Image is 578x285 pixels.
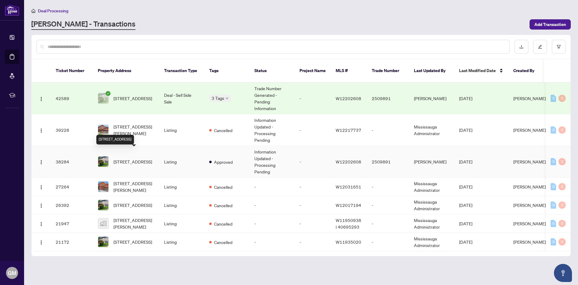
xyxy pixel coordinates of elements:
[367,178,409,196] td: -
[98,93,108,103] img: thumbnail-img
[367,114,409,146] td: -
[295,233,331,251] td: -
[98,237,108,247] img: thumbnail-img
[250,178,295,196] td: -
[39,97,44,101] img: Logo
[533,40,547,54] button: edit
[39,160,44,165] img: Logo
[558,183,566,190] div: 0
[331,59,367,83] th: MLS #
[409,196,454,214] td: Mississauga Administrator
[214,127,232,134] span: Cancelled
[409,114,454,146] td: Mississauga Administrator
[551,201,556,209] div: 0
[336,127,361,133] span: W12217737
[51,196,93,214] td: 26392
[519,45,524,49] span: download
[551,126,556,134] div: 0
[51,59,93,83] th: Ticket Number
[214,159,233,165] span: Approved
[36,182,46,192] button: Logo
[250,196,295,214] td: -
[39,222,44,226] img: Logo
[367,59,409,83] th: Trade Number
[552,40,566,54] button: filter
[214,202,232,209] span: Cancelled
[113,95,152,102] span: [STREET_ADDRESS]
[31,19,135,30] a: [PERSON_NAME] - Transactions
[159,178,204,196] td: Listing
[36,157,46,166] button: Logo
[558,158,566,165] div: 0
[214,239,232,245] span: Cancelled
[39,128,44,133] img: Logo
[409,178,454,196] td: Mississauga Administrator
[98,182,108,192] img: thumbnail-img
[5,5,19,16] img: logo
[212,95,224,102] span: 3 Tags
[513,239,546,245] span: [PERSON_NAME]
[51,146,93,178] td: 38284
[295,114,331,146] td: -
[98,125,108,135] img: thumbnail-img
[113,158,152,165] span: [STREET_ADDRESS]
[159,146,204,178] td: Listing
[513,96,546,101] span: [PERSON_NAME]
[51,114,93,146] td: 39228
[513,221,546,226] span: [PERSON_NAME]
[250,233,295,251] td: -
[551,183,556,190] div: 0
[508,59,545,83] th: Created By
[295,214,331,233] td: -
[558,201,566,209] div: 0
[459,239,472,245] span: [DATE]
[367,214,409,233] td: -
[106,91,110,96] span: check-circle
[113,217,154,230] span: [STREET_ADDRESS][PERSON_NAME]
[113,239,152,245] span: [STREET_ADDRESS]
[98,200,108,210] img: thumbnail-img
[336,159,361,164] span: W12202608
[459,127,472,133] span: [DATE]
[514,40,528,54] button: download
[534,20,566,29] span: Add Transaction
[159,59,204,83] th: Transaction Type
[551,158,556,165] div: 0
[295,83,331,114] td: -
[295,196,331,214] td: -
[225,97,228,100] span: down
[36,93,46,103] button: Logo
[538,45,542,49] span: edit
[367,196,409,214] td: -
[459,202,472,208] span: [DATE]
[336,202,361,208] span: W12017194
[113,202,152,208] span: [STREET_ADDRESS]
[36,200,46,210] button: Logo
[409,59,454,83] th: Last Updated By
[214,220,232,227] span: Cancelled
[98,157,108,167] img: thumbnail-img
[159,233,204,251] td: Listing
[38,8,68,14] span: Deal Processing
[336,96,361,101] span: W12202608
[250,83,295,114] td: Trade Number Generated - Pending Information
[459,96,472,101] span: [DATE]
[295,59,331,83] th: Project Name
[113,180,154,193] span: [STREET_ADDRESS][PERSON_NAME]
[36,219,46,228] button: Logo
[98,218,108,229] img: thumbnail-img
[96,135,134,144] div: [STREET_ADDRESS]
[513,202,546,208] span: [PERSON_NAME]
[551,220,556,227] div: 0
[159,214,204,233] td: Listing
[39,203,44,208] img: Logo
[409,233,454,251] td: Mississauga Administrator
[513,184,546,189] span: [PERSON_NAME]
[459,221,472,226] span: [DATE]
[530,19,571,30] button: Add Transaction
[51,178,93,196] td: 27264
[367,233,409,251] td: -
[558,126,566,134] div: 0
[250,146,295,178] td: Information Updated - Processing Pending
[558,220,566,227] div: 0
